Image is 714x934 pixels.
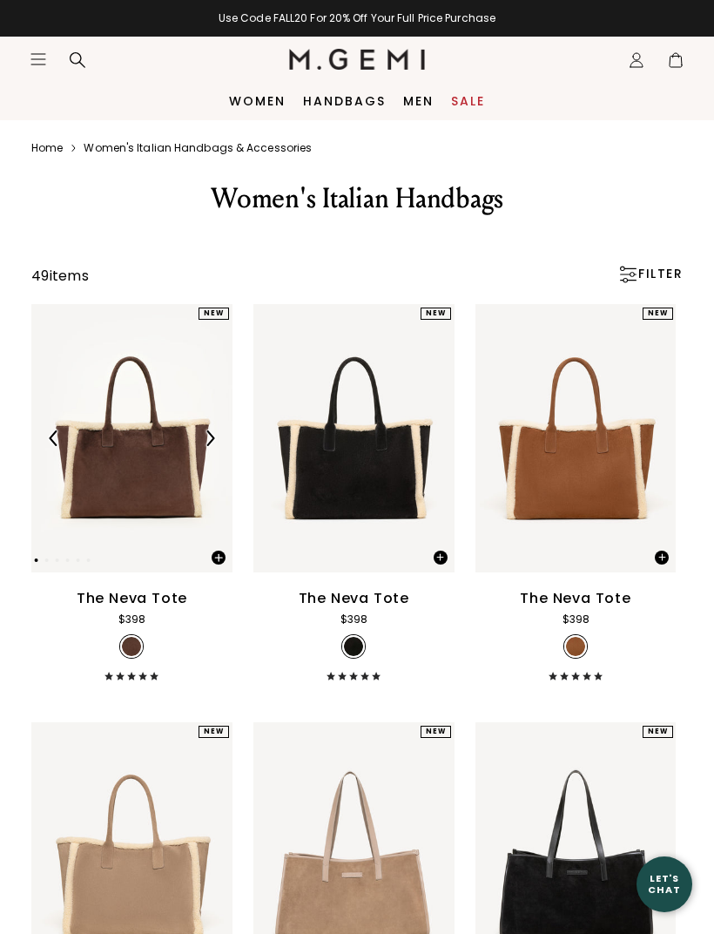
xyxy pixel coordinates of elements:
div: $398 [340,611,367,628]
a: Handbags [303,94,386,108]
div: NEW [421,308,451,320]
a: The Neva Tote$398 [475,304,677,680]
img: Open filters [619,266,637,283]
a: Men [403,94,434,108]
img: v_7282435555387_SWATCH_50x.jpg [122,637,141,656]
img: The Neva Tote [253,304,455,572]
img: v_7402832166971_SWATCH_50x.jpg [344,637,363,656]
div: Let's Chat [637,873,692,895]
div: NEW [199,726,229,738]
a: Women's italian handbags & accessories [84,141,312,155]
img: M.Gemi [289,49,426,70]
img: The Neva Tote [31,304,232,572]
div: NEW [643,308,673,320]
div: 49 items [31,266,89,287]
button: Open site menu [30,51,47,68]
div: NEW [643,726,673,738]
div: The Neva Tote [77,588,187,609]
img: The Neva Tote [475,304,677,572]
img: Previous Arrow [46,430,62,446]
div: NEW [199,308,229,320]
div: The Neva Tote [299,588,409,609]
div: $398 [562,611,589,628]
div: Women's Italian Handbags [52,181,662,216]
a: Home [31,141,63,155]
a: Previous ArrowNext ArrowThe Neva Tote$398 [31,304,232,680]
a: Women [229,94,286,108]
div: The Neva Tote [520,588,630,609]
img: v_7402832199739_SWATCH_50x.jpg [566,637,585,656]
div: $398 [118,611,145,628]
a: The Neva Tote$398 [253,304,455,680]
img: Next Arrow [202,430,218,446]
a: Sale [451,94,485,108]
div: NEW [421,726,451,738]
div: FILTER [617,266,683,283]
